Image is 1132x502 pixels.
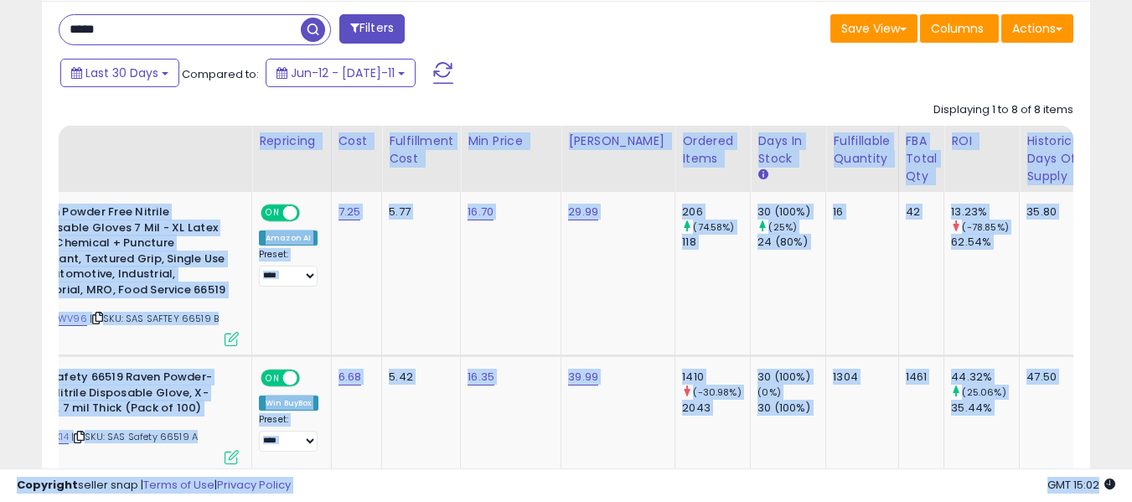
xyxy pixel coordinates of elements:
[389,370,447,385] div: 5.42
[951,204,1019,220] div: 13.23%
[906,370,932,385] div: 1461
[90,312,219,325] span: | SKU: SAS SAFTEY 66519 B
[1026,204,1082,220] div: 35.80
[297,206,324,220] span: OFF
[1026,370,1082,385] div: 47.50
[262,206,283,220] span: ON
[217,477,291,493] a: Privacy Policy
[693,220,734,234] small: (74.58%)
[1026,132,1088,185] div: Historical Days Of Supply
[259,249,318,287] div: Preset:
[757,370,825,385] div: 30 (100%)
[757,401,825,416] div: 30 (100%)
[906,204,932,220] div: 42
[682,235,750,250] div: 118
[339,369,362,386] a: 6.68
[962,220,1008,234] small: (-78.85%)
[262,371,283,386] span: ON
[757,168,768,183] small: Days In Stock.
[693,386,741,399] small: (-30.98%)
[568,132,668,150] div: [PERSON_NAME]
[568,204,598,220] a: 29.99
[468,132,554,150] div: Min Price
[389,132,453,168] div: Fulfillment Cost
[259,396,318,411] div: Win BuyBox
[266,59,416,87] button: Jun-12 - [DATE]-11
[568,369,598,386] a: 39.99
[833,132,891,168] div: Fulfillable Quantity
[339,14,405,44] button: Filters
[951,235,1019,250] div: 62.54%
[259,132,324,150] div: Repricing
[389,204,447,220] div: 5.77
[25,204,229,302] b: Raven Powder Free Nitrile Disposable Gloves 7 Mil - XL Latex Free, Chemical + Puncture Resistant,...
[297,371,324,386] span: OFF
[951,401,1019,416] div: 35.44%
[71,430,198,443] span: | SKU: SAS Safety 66519 A
[833,204,885,220] div: 16
[682,132,743,168] div: Ordered Items
[143,477,215,493] a: Terms of Use
[259,414,318,452] div: Preset:
[951,370,1019,385] div: 44.32%
[951,132,1012,150] div: ROI
[830,14,917,43] button: Save View
[468,369,494,386] a: 16.35
[17,478,291,494] div: seller snap | |
[339,204,361,220] a: 7.25
[757,235,825,250] div: 24 (80%)
[339,132,375,150] div: Cost
[933,102,1073,118] div: Displaying 1 to 8 of 8 items
[85,65,158,81] span: Last 30 Days
[768,220,797,234] small: (25%)
[920,14,999,43] button: Columns
[962,386,1005,399] small: (25.06%)
[682,204,750,220] div: 206
[682,370,750,385] div: 1410
[1047,477,1115,493] span: 2025-08-11 15:02 GMT
[17,477,78,493] strong: Copyright
[757,132,819,168] div: Days In Stock
[291,65,395,81] span: Jun-12 - [DATE]-11
[60,59,179,87] button: Last 30 Days
[468,204,494,220] a: 16.70
[25,370,229,421] b: SAS Safety 66519 Raven Powder-Free Nitrile Disposable Glove, X-Large, 7 mil Thick (Pack of 100)
[931,20,984,37] span: Columns
[259,230,318,246] div: Amazon AI
[833,370,885,385] div: 1304
[906,132,938,185] div: FBA Total Qty
[1001,14,1073,43] button: Actions
[757,204,825,220] div: 30 (100%)
[757,386,781,399] small: (0%)
[682,401,750,416] div: 2043
[182,66,259,82] span: Compared to:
